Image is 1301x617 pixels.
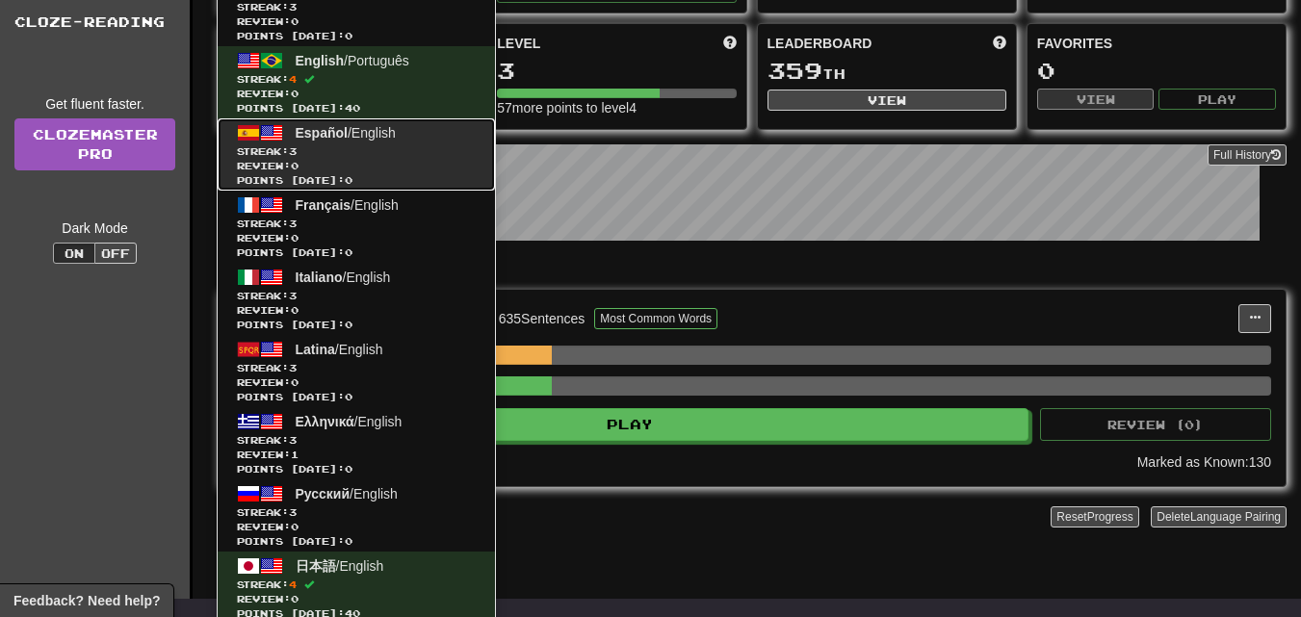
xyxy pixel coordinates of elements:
span: Review: 0 [237,375,476,390]
span: Review: 0 [237,520,476,534]
button: Play [232,408,1028,441]
div: 0 [1037,59,1276,83]
button: View [1037,89,1155,110]
span: Level [497,34,540,53]
span: / Português [296,53,409,68]
button: Most Common Words [594,308,717,329]
a: Русский/EnglishStreak:3 Review:0Points [DATE]:0 [218,479,495,552]
div: Dark Mode [14,219,175,238]
span: Leaderboard [768,34,872,53]
button: Review (0) [1040,408,1271,441]
span: / English [296,125,396,141]
span: Streak: [237,144,476,159]
span: Progress [1087,510,1133,524]
a: Latina/EnglishStreak:3 Review:0Points [DATE]:0 [218,335,495,407]
button: Off [94,243,137,264]
span: Ελληνικά [296,414,354,429]
div: Favorites [1037,34,1276,53]
span: Points [DATE]: 0 [237,29,476,43]
div: th [768,59,1006,84]
span: Streak: [237,217,476,231]
span: Streak: [237,289,476,303]
span: Points [DATE]: 40 [237,101,476,116]
a: Français/EnglishStreak:3 Review:0Points [DATE]:0 [218,191,495,263]
div: 57 more points to level 4 [497,98,736,117]
span: Points [DATE]: 0 [237,245,476,260]
button: View [768,90,1006,111]
span: Streak: [237,361,476,375]
div: 3 [497,59,736,83]
span: 3 [289,145,297,157]
span: / English [296,486,398,501]
span: Points [DATE]: 0 [237,534,476,549]
p: In Progress [217,260,1287,279]
a: Ελληνικά/EnglishStreak:3 Review:1Points [DATE]:0 [218,407,495,479]
span: 4 [289,578,297,590]
button: DeleteLanguage Pairing [1151,506,1287,527]
span: 3 [289,218,297,229]
div: Get fluent faster. [14,94,175,114]
span: Review: 0 [237,592,476,606]
span: Русский [296,486,351,501]
a: ClozemasterPro [14,118,175,170]
span: / English [296,342,383,357]
span: 3 [289,506,297,518]
span: 4 [289,73,297,85]
span: Review: 0 [237,87,476,101]
span: Review: 0 [237,303,476,318]
span: Italiano [296,270,343,285]
span: Open feedback widget [13,591,160,610]
span: This week in points, UTC [993,34,1006,53]
span: 3 [289,434,297,446]
span: Streak: [237,433,476,448]
span: Español [296,125,348,141]
span: English [296,53,345,68]
span: Review: 1 [237,448,476,462]
span: Streak: [237,505,476,520]
span: / English [296,558,384,574]
div: 635 Sentences [499,309,585,328]
span: 3 [289,362,297,373]
a: Italiano/EnglishStreak:3 Review:0Points [DATE]:0 [218,263,495,335]
span: Review: 0 [237,231,476,245]
button: On [53,243,95,264]
span: Points [DATE]: 0 [237,173,476,188]
span: Language Pairing [1190,510,1281,524]
span: 日本語 [296,558,336,574]
span: / English [296,197,399,213]
span: Français [296,197,351,213]
span: / English [296,414,403,429]
span: Points [DATE]: 0 [237,390,476,404]
span: / English [296,270,391,285]
button: ResetProgress [1051,506,1138,527]
span: Points [DATE]: 0 [237,318,476,332]
span: Streak: [237,72,476,87]
a: Español/EnglishStreak:3 Review:0Points [DATE]:0 [218,118,495,191]
a: English/PortuguêsStreak:4 Review:0Points [DATE]:40 [218,46,495,118]
div: Marked as Known: 130 [1137,452,1271,472]
span: 3 [289,1,297,13]
span: Latina [296,342,335,357]
span: Review: 0 [237,14,476,29]
button: Full History [1208,144,1287,166]
span: Score more points to level up [723,34,737,53]
span: Streak: [237,578,476,592]
span: Review: 0 [237,159,476,173]
span: Points [DATE]: 0 [237,462,476,476]
span: 359 [768,57,822,84]
button: Play [1158,89,1276,110]
span: 3 [289,290,297,301]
